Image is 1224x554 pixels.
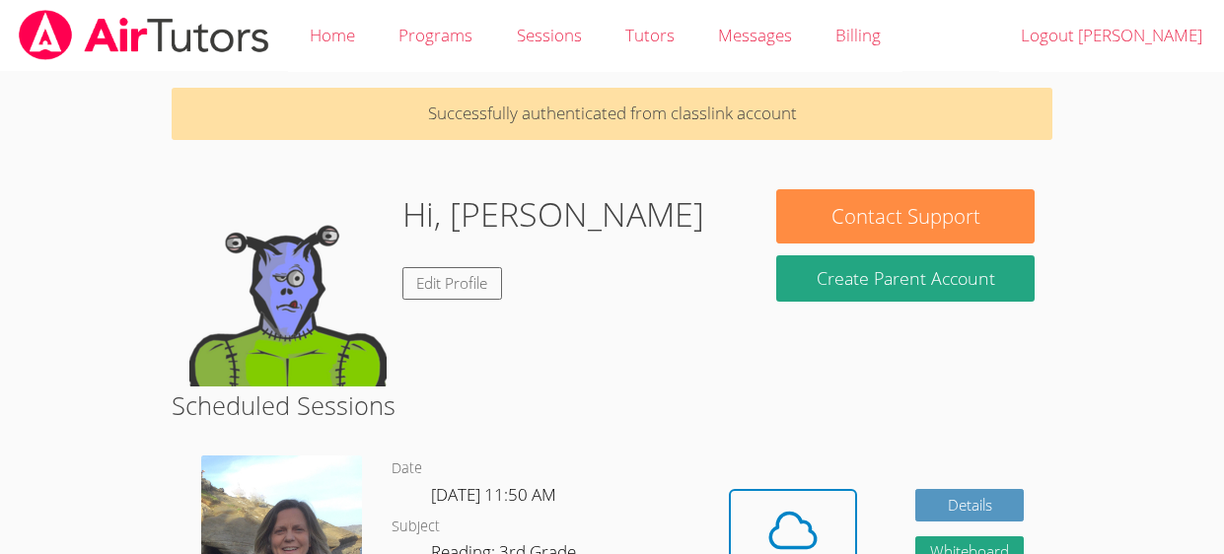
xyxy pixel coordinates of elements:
[189,189,387,386] img: default.png
[392,456,422,481] dt: Date
[431,483,556,506] span: [DATE] 11:50 AM
[776,255,1035,302] button: Create Parent Account
[172,386,1053,424] h2: Scheduled Sessions
[718,24,792,46] span: Messages
[402,267,503,300] a: Edit Profile
[172,88,1053,140] p: Successfully authenticated from classlink account
[915,489,1024,521] a: Details
[776,189,1035,243] button: Contact Support
[402,189,704,240] h1: Hi, [PERSON_NAME]
[17,10,271,60] img: airtutors_banner-c4298cdbf04f3fff15de1276eac7730deb9818008684d7c2e4769d2f7ddbe033.png
[392,515,440,539] dt: Subject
